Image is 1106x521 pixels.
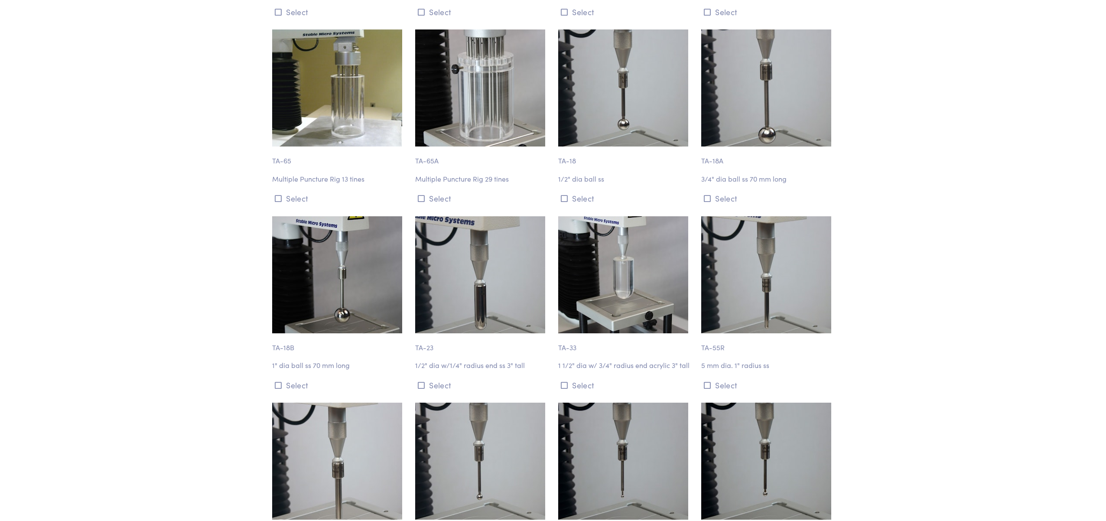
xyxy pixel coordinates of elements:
img: rounded_ta-8b_5mm-ball_2.jpg [701,403,831,520]
img: rounded_ta-18_half-inch-ball_2.jpg [558,29,688,147]
p: Multiple Puncture Rig 13 tines [272,173,405,185]
button: Select [558,378,691,392]
img: puncture_ta-57r_7mm_4.jpg [272,403,402,520]
img: rounded_ta-33_1-half-inch-ball.jpg [558,216,688,333]
p: TA-33 [558,333,691,353]
p: 1" dia ball ss 70 mm long [272,360,405,371]
img: rounded_ta-8a_eigth-inch-ball_2.jpg [558,403,688,520]
button: Select [272,378,405,392]
button: Select [415,191,548,205]
p: TA-65A [415,147,548,166]
p: TA-55R [701,333,834,353]
img: rounded_ta-18b_1-inch-ball.jpg [272,216,402,333]
p: 3/4" dia ball ss 70 mm long [701,173,834,185]
button: Select [558,5,691,19]
button: Select [701,5,834,19]
p: TA-65 [272,147,405,166]
p: 1 1/2" dia w/ 3/4" radius end acrylic 3" tall [558,360,691,371]
button: Select [272,5,405,19]
img: rounded_ta-8_quarter-inch-ball_3.jpg [415,403,545,520]
p: TA-18 [558,147,691,166]
img: puncture_ta-65_multiple_puncture-rig.jpg [272,29,402,147]
img: rounded_ta-18a_three-quarter-inch-ball_2.jpg [701,29,831,147]
button: Select [701,378,834,392]
button: Select [415,378,548,392]
p: TA-18B [272,333,405,353]
img: ta-65a_multiple-puncture-rig_2.jpg [415,29,545,147]
p: 1/2" dia w/1/4" radius end ss 3" tall [415,360,548,371]
p: 5 mm dia. 1" radius ss [701,360,834,371]
p: TA-18A [701,147,834,166]
img: puncture_ta-55r_5mm_2.jpg [701,216,831,333]
p: TA-23 [415,333,548,353]
p: 1/2" dia ball ss [558,173,691,185]
img: rounded_ta-23_half-inch-ball_2.jpg [415,216,545,333]
p: Multiple Puncture Rig 29 tines [415,173,548,185]
button: Select [701,191,834,205]
button: Select [272,191,405,205]
button: Select [558,191,691,205]
button: Select [415,5,548,19]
